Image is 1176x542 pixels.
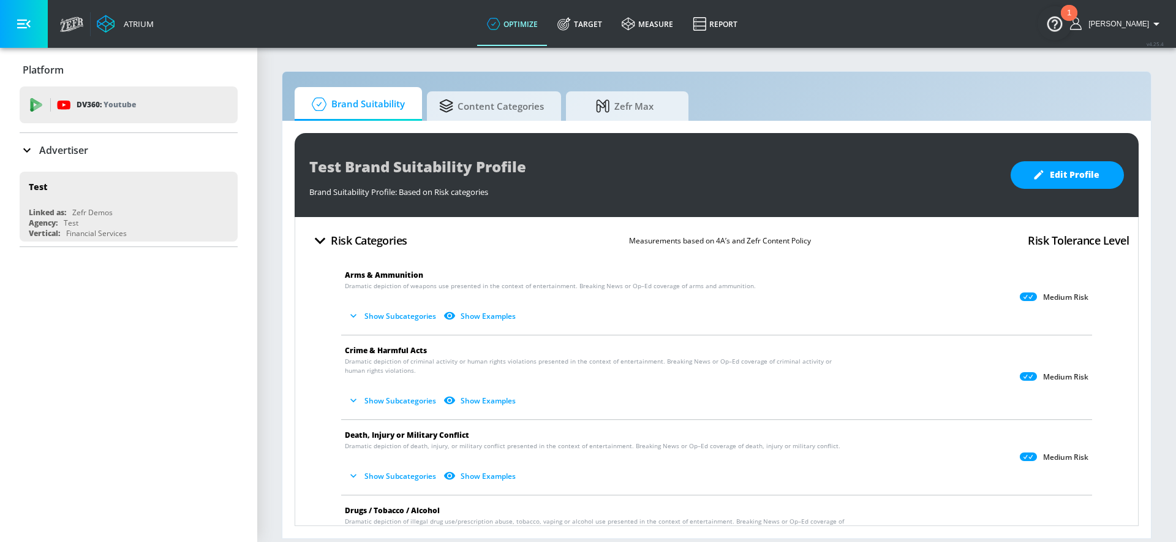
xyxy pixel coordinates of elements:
div: Test [29,181,47,193]
div: DV360: Youtube [20,86,238,123]
div: Test [64,218,78,228]
div: Vertical: [29,228,60,239]
span: Arms & Ammunition [345,270,423,280]
div: TestLinked as:Zefr DemosAgency:TestVertical:Financial Services [20,172,238,242]
button: Risk Categories [304,226,412,255]
span: Edit Profile [1035,167,1099,183]
span: login as: anthony.rios@zefr.com [1084,20,1149,28]
p: Youtube [104,98,136,111]
a: Report [683,2,747,46]
div: Advertiser [20,133,238,167]
h4: Risk Categories [331,232,407,249]
a: Atrium [97,15,154,33]
span: Dramatic depiction of illegal drug use/prescription abuse, tobacco, vaping or alcohol use present... [345,517,851,535]
div: Linked as: [29,207,66,218]
div: Brand Suitability Profile: Based on Risk categories [309,180,998,197]
button: [PERSON_NAME] [1070,17,1164,31]
h4: Risk Tolerance Level [1028,232,1129,249]
button: Show Subcategories [345,466,441,486]
div: 1 [1067,13,1071,29]
p: Measurements based on 4A’s and Zefr Content Policy [629,234,811,247]
div: Agency: [29,218,58,228]
span: v 4.25.4 [1147,40,1164,47]
span: Zefr Max [578,91,671,121]
p: Advertiser [39,143,88,157]
button: Edit Profile [1011,161,1124,189]
p: Medium Risk [1043,372,1088,382]
p: Platform [23,63,64,77]
button: Show Examples [441,391,521,411]
a: Target [548,2,612,46]
button: Show Subcategories [345,391,441,411]
div: Platform [20,53,238,87]
p: Medium Risk [1043,452,1088,462]
button: Open Resource Center, 1 new notification [1038,6,1072,40]
span: Dramatic depiction of criminal activity or human rights violations presented in the context of en... [345,357,851,375]
a: optimize [477,2,548,46]
a: measure [612,2,683,46]
div: Atrium [119,18,154,29]
button: Show Examples [441,466,521,486]
p: Medium Risk [1043,292,1088,302]
span: Drugs / Tobacco / Alcohol [345,505,440,516]
div: Financial Services [66,228,127,239]
button: Show Examples [441,306,521,326]
span: Dramatic depiction of death, injury, or military conflict presented in the context of entertainme... [345,441,840,451]
span: Content Categories [439,91,544,121]
button: Show Subcategories [345,306,441,326]
div: Zefr Demos [72,207,113,218]
span: Crime & Harmful Acts [345,345,427,356]
span: Brand Suitability [307,90,405,119]
p: DV360: [77,98,136,112]
span: Death, Injury or Military Conflict [345,430,469,440]
span: Dramatic depiction of weapons use presented in the context of entertainment. Breaking News or Op–... [345,281,756,291]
